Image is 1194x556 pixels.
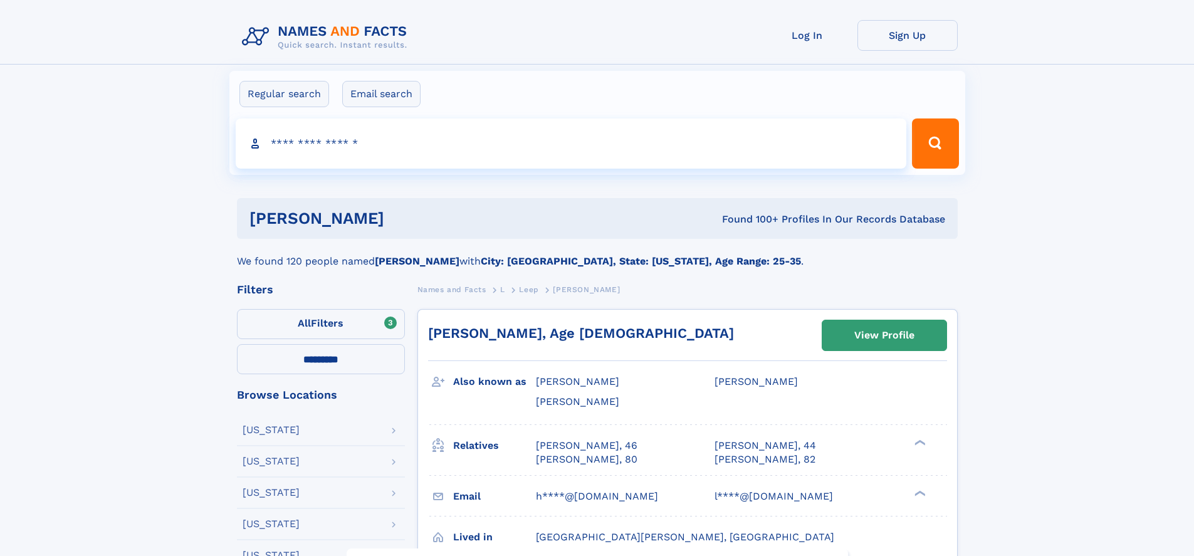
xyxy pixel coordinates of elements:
b: City: [GEOGRAPHIC_DATA], State: [US_STATE], Age Range: 25-35 [481,255,801,267]
div: [US_STATE] [243,456,300,466]
a: View Profile [822,320,946,350]
span: [PERSON_NAME] [536,375,619,387]
a: Names and Facts [417,281,486,297]
div: Browse Locations [237,389,405,401]
a: Log In [757,20,857,51]
h1: [PERSON_NAME] [249,211,553,226]
div: Found 100+ Profiles In Our Records Database [553,212,945,226]
span: Leep [519,285,538,294]
a: [PERSON_NAME], Age [DEMOGRAPHIC_DATA] [428,325,734,341]
span: L [500,285,505,294]
div: ❯ [911,489,926,497]
label: Regular search [239,81,329,107]
a: [PERSON_NAME], 46 [536,439,637,453]
a: [PERSON_NAME], 82 [715,453,815,466]
img: Logo Names and Facts [237,20,417,54]
b: [PERSON_NAME] [375,255,459,267]
div: Filters [237,284,405,295]
h3: Email [453,486,536,507]
label: Email search [342,81,421,107]
a: Sign Up [857,20,958,51]
span: [PERSON_NAME] [553,285,620,294]
div: [US_STATE] [243,519,300,529]
button: Search Button [912,118,958,169]
h3: Also known as [453,371,536,392]
div: ❯ [911,438,926,446]
div: [US_STATE] [243,488,300,498]
span: All [298,317,311,329]
h3: Relatives [453,435,536,456]
a: Leep [519,281,538,297]
div: View Profile [854,321,914,350]
div: [US_STATE] [243,425,300,435]
input: search input [236,118,907,169]
h3: Lived in [453,527,536,548]
span: [PERSON_NAME] [715,375,798,387]
a: L [500,281,505,297]
a: [PERSON_NAME], 80 [536,453,637,466]
div: We found 120 people named with . [237,239,958,269]
span: [PERSON_NAME] [536,396,619,407]
a: [PERSON_NAME], 44 [715,439,816,453]
span: [GEOGRAPHIC_DATA][PERSON_NAME], [GEOGRAPHIC_DATA] [536,531,834,543]
label: Filters [237,309,405,339]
